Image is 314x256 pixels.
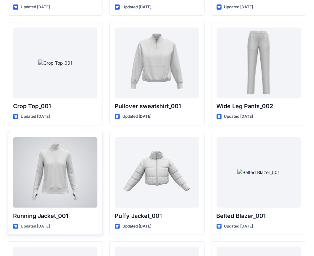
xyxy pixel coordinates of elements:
[217,212,301,220] p: Belted Blazer_001
[13,28,97,98] a: Crop Top_001
[122,223,151,230] p: Updated [DATE]
[224,223,253,230] p: Updated [DATE]
[115,137,199,208] a: Puffy Jacket_001
[13,137,97,208] a: Running Jacket_001
[13,102,97,111] p: Crop Top_001
[217,102,301,111] p: Wide Leg Pants_002
[115,212,199,220] p: Puffy Jacket_001
[115,102,199,111] p: Pullover sweatshirt_001
[122,4,151,11] p: Updated [DATE]
[21,4,50,11] p: Updated [DATE]
[224,4,253,11] p: Updated [DATE]
[122,113,151,120] p: Updated [DATE]
[21,223,50,230] p: Updated [DATE]
[217,137,301,208] a: Belted Blazer_001
[115,28,199,98] a: Pullover sweatshirt_001
[224,113,253,120] p: Updated [DATE]
[217,28,301,98] a: Wide Leg Pants_002
[21,113,50,120] p: Updated [DATE]
[13,212,97,220] p: Running Jacket_001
